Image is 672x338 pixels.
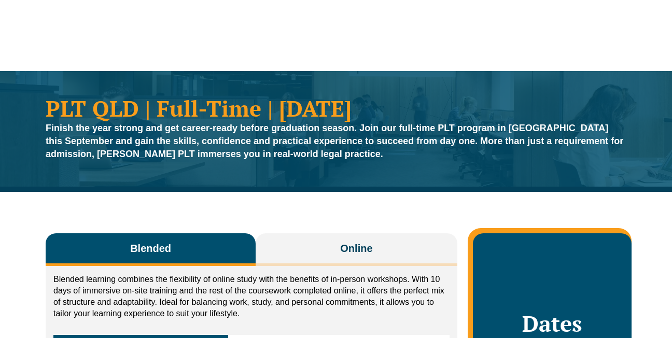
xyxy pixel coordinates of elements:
strong: Finish the year strong and get career-ready before graduation season. Join our full-time PLT prog... [46,123,623,159]
h1: PLT QLD | Full-Time | [DATE] [46,97,626,119]
p: Blended learning combines the flexibility of online study with the benefits of in-person workshop... [53,274,450,319]
h2: Dates [483,311,621,336]
span: Online [340,241,372,256]
span: Blended [130,241,171,256]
